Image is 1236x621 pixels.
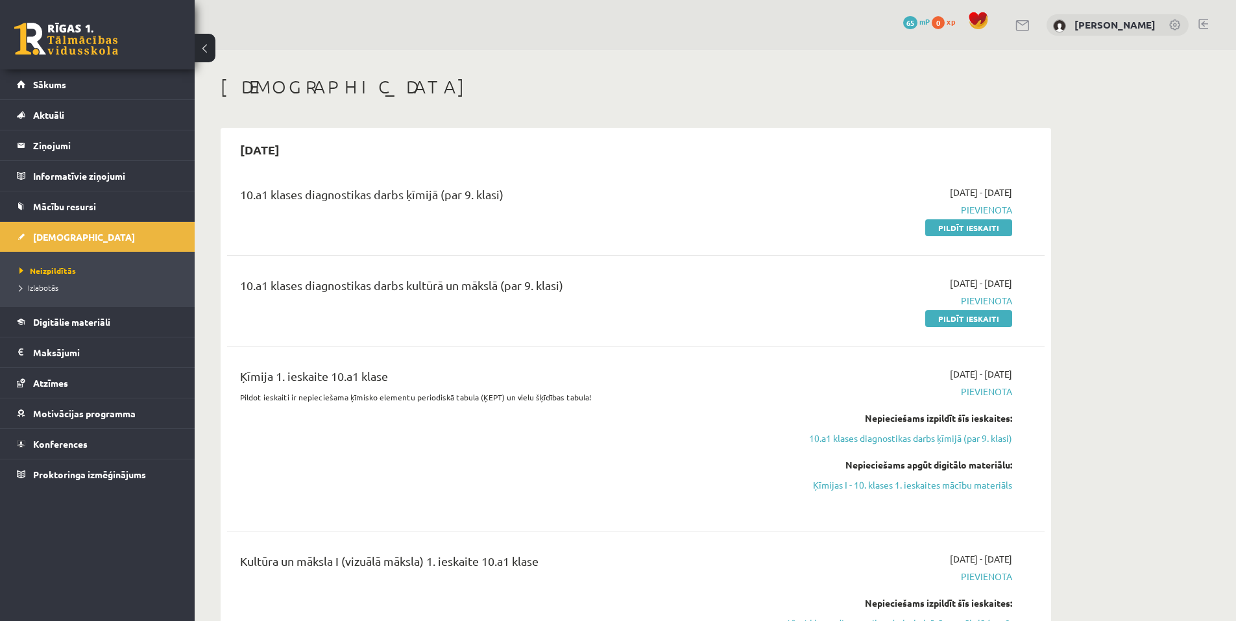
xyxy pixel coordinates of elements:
span: Pievienota [768,294,1012,308]
a: Pildīt ieskaiti [925,310,1012,327]
span: [DATE] - [DATE] [950,367,1012,381]
div: Nepieciešams izpildīt šīs ieskaites: [768,596,1012,610]
div: Nepieciešams izpildīt šīs ieskaites: [768,411,1012,425]
span: 65 [903,16,917,29]
div: Kultūra un māksla I (vizuālā māksla) 1. ieskaite 10.a1 klase [240,552,748,576]
a: Konferences [17,429,178,459]
legend: Ziņojumi [33,130,178,160]
span: Proktoringa izmēģinājums [33,469,146,480]
a: Mācību resursi [17,191,178,221]
a: Neizpildītās [19,265,182,276]
div: 10.a1 klases diagnostikas darbs ķīmijā (par 9. klasi) [240,186,748,210]
span: Digitālie materiāli [33,316,110,328]
a: 65 mP [903,16,930,27]
a: Informatīvie ziņojumi [17,161,178,191]
h1: [DEMOGRAPHIC_DATA] [221,76,1051,98]
a: Maksājumi [17,337,178,367]
a: Sākums [17,69,178,99]
legend: Maksājumi [33,337,178,367]
span: [DATE] - [DATE] [950,552,1012,566]
a: Digitālie materiāli [17,307,178,337]
a: [PERSON_NAME] [1074,18,1156,31]
span: [DEMOGRAPHIC_DATA] [33,231,135,243]
span: Izlabotās [19,282,58,293]
span: xp [947,16,955,27]
a: Atzīmes [17,368,178,398]
a: Pildīt ieskaiti [925,219,1012,236]
span: Atzīmes [33,377,68,389]
span: Pievienota [768,203,1012,217]
span: Konferences [33,438,88,450]
div: Ķīmija 1. ieskaite 10.a1 klase [240,367,748,391]
span: mP [919,16,930,27]
a: Motivācijas programma [17,398,178,428]
span: Pievienota [768,570,1012,583]
a: Proktoringa izmēģinājums [17,459,178,489]
p: Pildot ieskaiti ir nepieciešama ķīmisko elementu periodiskā tabula (ĶEPT) un vielu šķīdības tabula! [240,391,748,403]
span: Aktuāli [33,109,64,121]
span: [DATE] - [DATE] [950,186,1012,199]
legend: Informatīvie ziņojumi [33,161,178,191]
span: Neizpildītās [19,265,76,276]
h2: [DATE] [227,134,293,165]
a: Rīgas 1. Tālmācības vidusskola [14,23,118,55]
a: [DEMOGRAPHIC_DATA] [17,222,178,252]
span: 0 [932,16,945,29]
span: [DATE] - [DATE] [950,276,1012,290]
div: Nepieciešams apgūt digitālo materiālu: [768,458,1012,472]
a: Ziņojumi [17,130,178,160]
a: 0 xp [932,16,962,27]
img: Ilia Ganebnyi [1053,19,1066,32]
a: Izlabotās [19,282,182,293]
a: Ķīmijas I - 10. klases 1. ieskaites mācību materiāls [768,478,1012,492]
span: Mācību resursi [33,201,96,212]
a: Aktuāli [17,100,178,130]
span: Motivācijas programma [33,408,136,419]
span: Pievienota [768,385,1012,398]
div: 10.a1 klases diagnostikas darbs kultūrā un mākslā (par 9. klasi) [240,276,748,300]
span: Sākums [33,79,66,90]
a: 10.a1 klases diagnostikas darbs ķīmijā (par 9. klasi) [768,432,1012,445]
